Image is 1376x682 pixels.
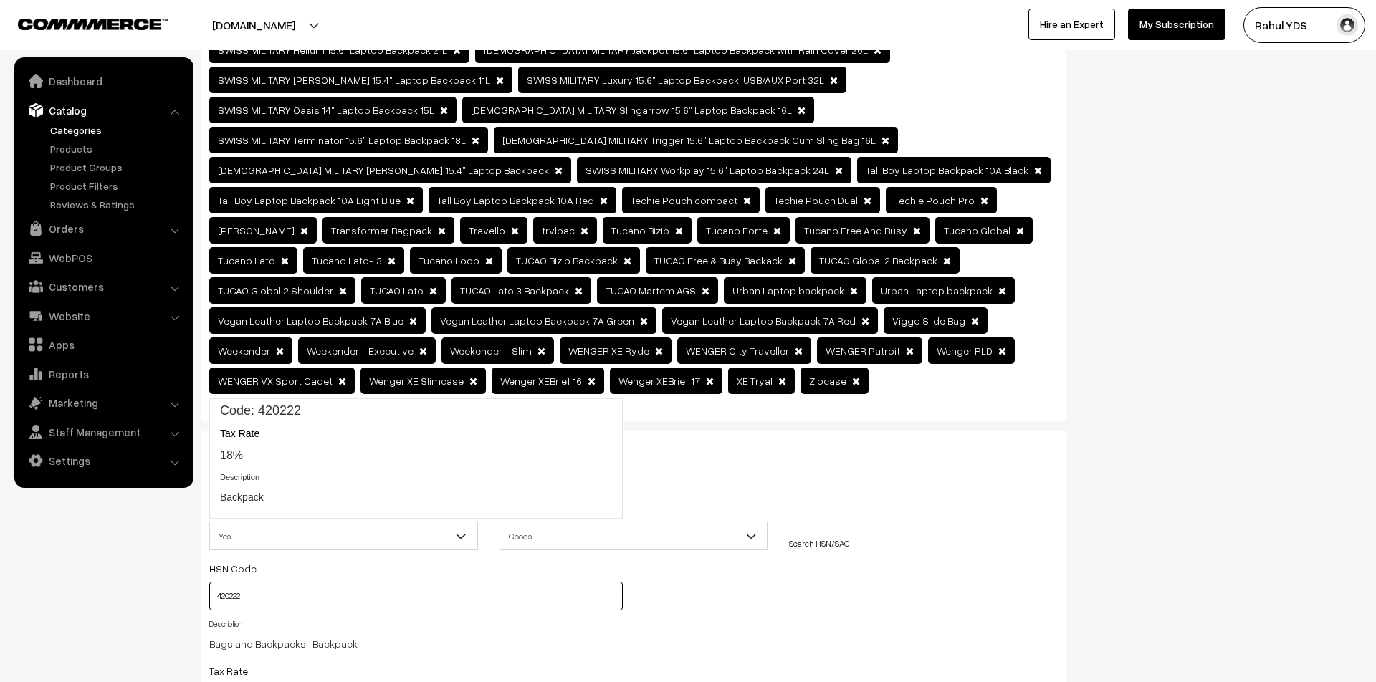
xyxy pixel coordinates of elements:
[618,375,700,387] span: Wenger XEBrief 17
[18,97,188,123] a: Catalog
[18,68,188,94] a: Dashboard
[18,390,188,416] a: Marketing
[686,345,789,357] span: WENGER City Traveller
[209,561,257,576] label: HSN Code
[606,284,696,297] span: TUCAO Martem AGS
[47,178,188,193] a: Product Filters
[631,194,737,206] span: Techie Pouch compact
[220,449,243,461] span: 18%
[450,345,532,357] span: Weekender - Slim
[469,224,505,236] span: Travello
[437,194,594,206] span: Tall Boy Laptop Backpack 10A Red
[210,399,608,423] span: Code: 420222
[210,524,477,549] span: Yes
[209,636,358,651] span: Bags and Backpacks Backpack
[47,197,188,212] a: Reviews & Ratings
[370,284,424,297] span: TUCAO Lato
[18,274,188,299] a: Customers
[826,345,900,357] span: WENGER Patroit
[471,104,792,116] span: [DEMOGRAPHIC_DATA] MILITARY Slingarrow 15.6" Laptop Backpack 16L
[419,254,479,266] span: Tucano Loop
[218,284,333,297] span: TUCAO Global 2 Shoulder
[1128,9,1225,40] a: My Subscription
[737,375,773,387] span: XE Tryal
[209,522,478,550] span: Yes
[218,345,270,357] span: Weekender
[312,254,382,266] span: Tucano Lato- 3
[220,426,259,441] label: Tax Rate
[894,194,975,206] span: Techie Pouch Pro
[944,224,1010,236] span: Tucano Global
[220,473,596,482] h4: Description
[1243,7,1365,43] button: Rahul YDS
[500,375,582,387] span: Wenger XEBrief 16
[331,224,432,236] span: Transformer Bagpack
[218,224,295,236] span: [PERSON_NAME]
[1337,14,1358,36] img: user
[542,224,575,236] span: trvlpac
[162,7,345,43] button: [DOMAIN_NAME]
[892,314,965,327] span: Viggo Slide Bag
[1028,9,1115,40] a: Hire an Expert
[47,141,188,156] a: Products
[220,490,264,505] span: Backpack
[18,419,188,445] a: Staff Management
[654,254,783,266] span: TUCAO Free & Busy Backack
[732,284,844,297] span: Urban Laptop backpack
[706,224,768,236] span: Tucano Forte
[18,332,188,357] a: Apps
[611,224,669,236] span: Tucano Bizip
[218,104,434,116] span: SWISS MILITARY Oasis 14" Laptop Backpack 15L
[218,194,401,206] span: Tall Boy Laptop Backpack 10A Light Blue
[516,254,618,266] span: TUCAO Bizip Backpack
[47,160,188,175] a: Product Groups
[502,134,876,146] span: [DEMOGRAPHIC_DATA] MILITARY Trigger 15.6" Laptop Backpack Cum Sling Bag 16L
[218,254,275,266] span: Tucano Lato
[819,254,937,266] span: TUCAO Global 2 Backpack
[671,314,856,327] span: Vegan Leather Laptop Backpack 7A Red
[18,303,188,329] a: Website
[809,375,846,387] span: Zipcase
[18,19,168,29] img: COMMMERCE
[500,522,768,550] span: Goods
[47,123,188,138] a: Categories
[866,164,1028,176] span: Tall Boy Laptop Backpack 10A Black
[369,375,464,387] span: Wenger XE Slimcase
[218,134,466,146] span: SWISS MILITARY Terminator 15.6" Laptop Backpack 18L
[209,619,1058,628] h4: Description
[18,361,188,387] a: Reports
[18,448,188,474] a: Settings
[440,314,634,327] span: Vegan Leather Laptop Backpack 7A Green
[460,284,569,297] span: TUCAO Lato 3 Backpack
[218,314,403,327] span: Vegan Leather Laptop Backpack 7A Blue
[18,245,188,271] a: WebPOS
[218,164,549,176] span: [DEMOGRAPHIC_DATA] MILITARY [PERSON_NAME] 15.4" Laptop Backpack
[586,164,829,176] span: SWISS MILITARY Workplay 15.6" Laptop Backpack 24L
[937,345,993,357] span: Wenger RLD
[881,284,993,297] span: Urban Laptop backpack
[209,582,623,610] input: Select Code (Type and search)
[500,524,768,549] span: Goods
[218,375,333,387] span: WENGER VX Sport Cadet
[804,224,907,236] span: Tucano Free And Busy
[307,345,414,357] span: Weekender - Executive
[774,194,858,206] span: Techie Pouch Dual
[789,538,849,549] a: Search HSN/SAC
[209,663,248,678] label: Tax Rate
[568,345,649,357] span: WENGER XE Ryde
[18,216,188,241] a: Orders
[218,74,490,86] span: SWISS MILITARY [PERSON_NAME] 15.4" Laptop Backpack 11L
[18,14,143,32] a: COMMMERCE
[527,74,824,86] span: SWISS MILITARY Luxury 15.6" Laptop Backpack, USB/AUX Port 32L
